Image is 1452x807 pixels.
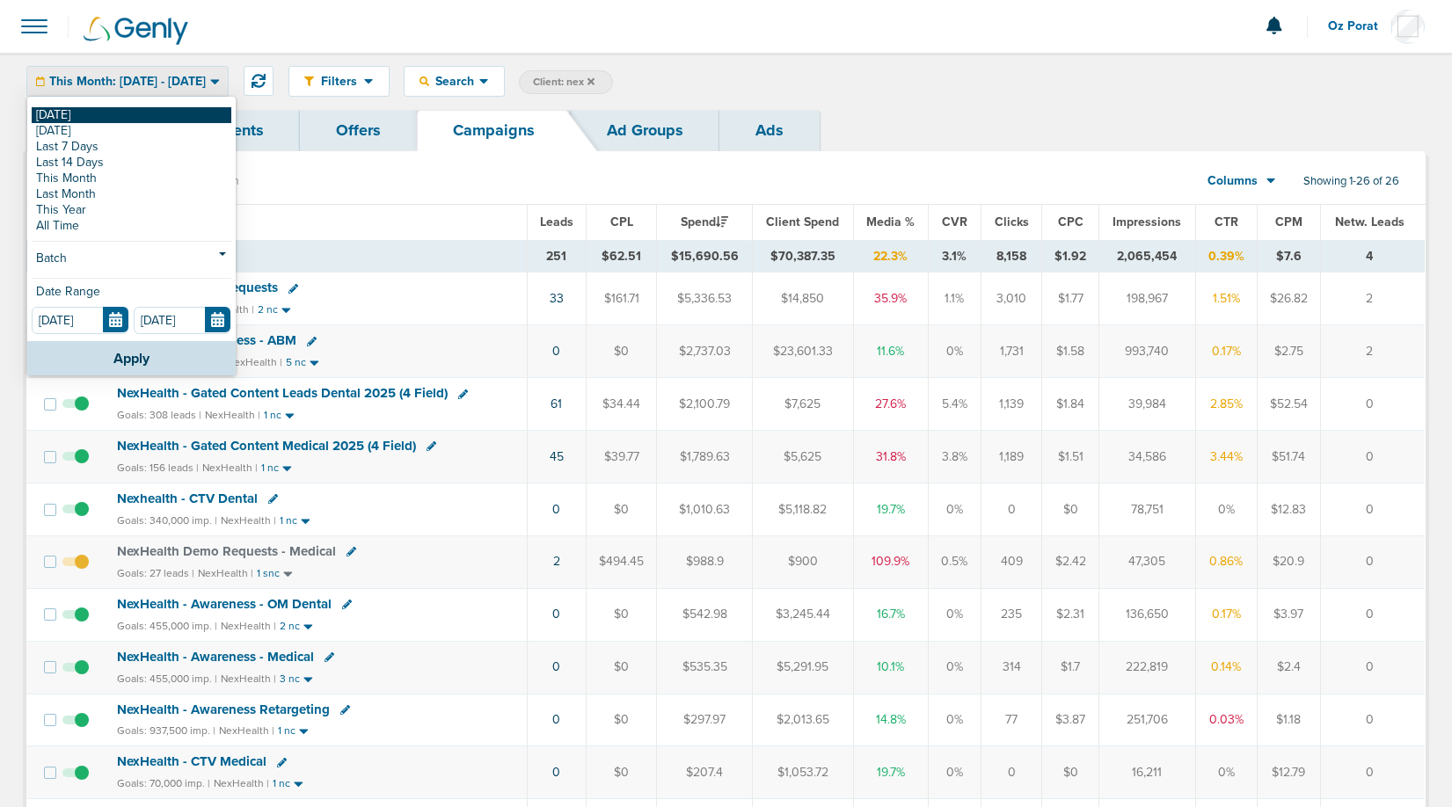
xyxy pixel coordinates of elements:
td: $51.74 [1257,431,1320,483]
small: NexHealth | [205,409,260,421]
span: Impressions [1113,214,1181,229]
td: 0 [1321,378,1426,431]
small: 1 nc [278,724,296,738]
a: 0 [552,765,560,780]
td: 0.17% [1195,588,1257,641]
small: NexHealth | [221,514,276,527]
td: $52.54 [1257,378,1320,431]
a: [DATE] [32,123,231,139]
td: $2.75 [1257,325,1320,378]
td: $1.77 [1042,273,1099,325]
a: 0 [552,712,560,727]
td: 1,731 [981,325,1042,378]
td: 2,065,454 [1099,240,1195,273]
td: $1.51 [1042,431,1099,483]
td: 35.9% [853,273,928,325]
td: 3.1% [928,240,981,273]
td: 8,158 [981,240,1042,273]
span: NexHealth Demo Requests - Medical [117,543,336,559]
span: CPM [1275,214,1302,229]
td: 16.7% [853,588,928,641]
td: 0% [928,588,981,641]
small: Goals: 937,500 imp. | [117,724,215,738]
a: Batch [32,249,231,271]
td: 235 [981,588,1042,641]
td: $5,336.53 [657,273,752,325]
td: 78,751 [1099,483,1195,535]
small: NexHealth | [214,777,269,789]
small: 3 nc [280,672,300,686]
td: 409 [981,535,1042,588]
td: 27.6% [853,378,928,431]
a: Ads [719,110,820,151]
a: 0 [552,344,560,359]
a: Ad Groups [571,110,719,151]
span: CVR [942,214,967,229]
td: $1.92 [1042,240,1099,273]
td: 0% [928,483,981,535]
span: Spend [681,214,728,229]
td: 1,189 [981,431,1042,483]
td: $39.77 [586,431,657,483]
small: 1 nc [264,409,281,422]
td: 0 [981,483,1042,535]
a: Clients [178,110,300,151]
td: 0.03% [1195,694,1257,746]
small: 2 nc [280,620,300,633]
small: 2 nc [258,303,278,316]
td: $7,625 [752,378,853,431]
td: 0 [981,746,1042,799]
td: 2.85% [1195,378,1257,431]
td: 0 [1321,431,1426,483]
td: 14.8% [853,694,928,746]
span: Filters [314,74,364,89]
td: 0 [1321,588,1426,641]
td: $0 [1042,483,1099,535]
td: 19.7% [853,746,928,799]
span: Columns [1208,172,1258,190]
small: Goals: 27 leads | [117,567,194,580]
td: 31.8% [853,431,928,483]
td: 0.14% [1195,641,1257,694]
td: 0 [1321,535,1426,588]
td: 0 [1321,746,1426,799]
td: $2.42 [1042,535,1099,588]
td: 3.44% [1195,431,1257,483]
td: $0 [586,694,657,746]
td: $34.44 [586,378,657,431]
td: $1,010.63 [657,483,752,535]
td: $297.97 [657,694,752,746]
td: 3,010 [981,273,1042,325]
td: 198,967 [1099,273,1195,325]
small: NexHealth | [198,567,253,579]
small: NexHealth | [221,672,276,685]
span: NexHealth - Awareness Retargeting [117,702,330,717]
a: Last 14 Days [32,155,231,171]
td: $988.9 [657,535,752,588]
td: TOTALS ( ) [106,240,527,273]
a: 0 [552,502,560,517]
td: 5.4% [928,378,981,431]
td: $12.79 [1257,746,1320,799]
td: $161.71 [586,273,657,325]
a: Dashboard [26,110,178,151]
td: $2,100.79 [657,378,752,431]
span: NexHealth - CTV Medical [117,753,266,769]
td: 16,211 [1099,746,1195,799]
td: 77 [981,694,1042,746]
a: 45 [550,449,564,464]
td: $5,291.95 [752,641,853,694]
a: 2 [553,554,560,569]
a: 0 [552,607,560,622]
small: NexHealth | [202,462,258,474]
td: $2,737.03 [657,325,752,378]
td: 1.1% [928,273,981,325]
td: $2,013.65 [752,694,853,746]
td: 0.5% [928,535,981,588]
td: $207.4 [657,746,752,799]
td: $2.4 [1257,641,1320,694]
span: Showing 1-26 of 26 [1303,174,1399,189]
td: $494.45 [586,535,657,588]
td: 0 [1321,694,1426,746]
td: 11.6% [853,325,928,378]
